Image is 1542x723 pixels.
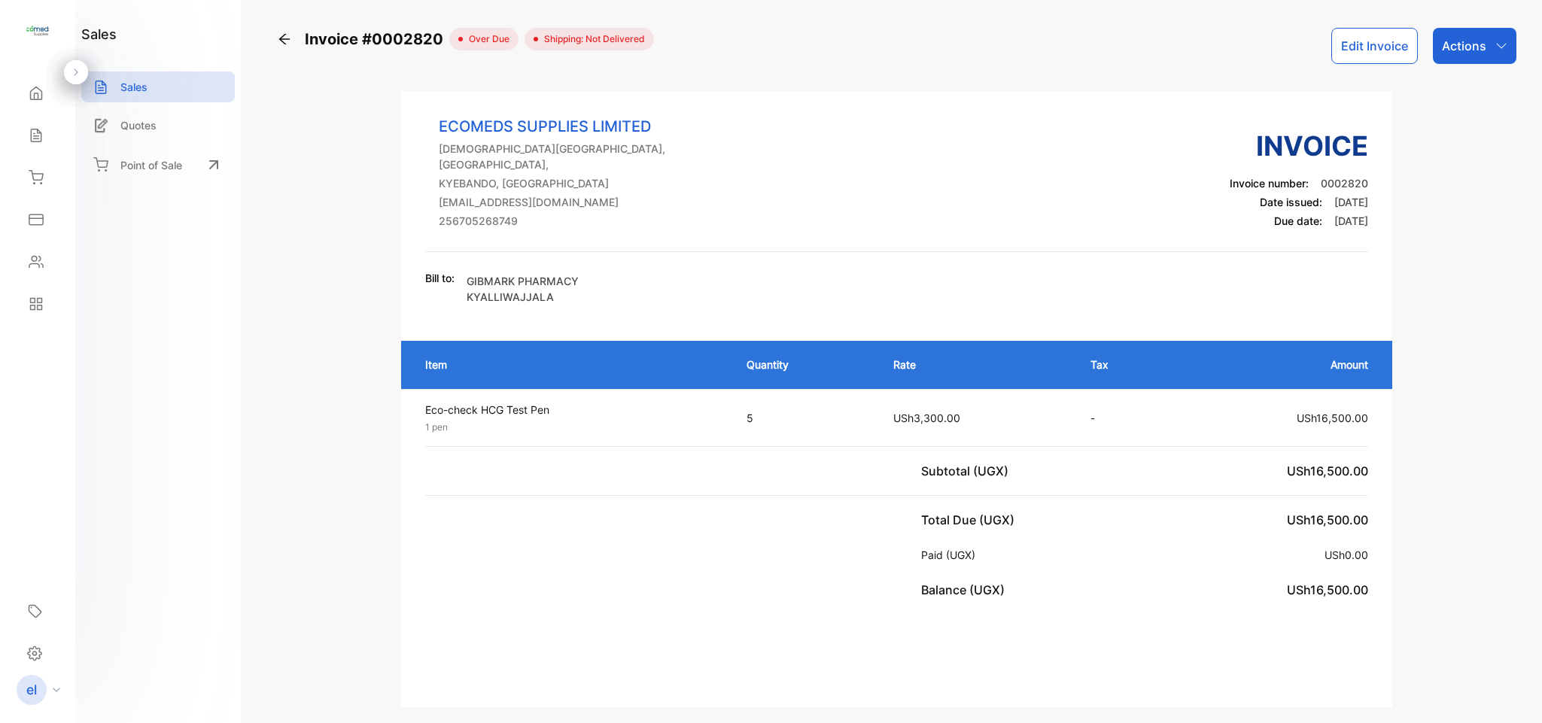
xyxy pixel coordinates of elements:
span: Due date: [1274,214,1322,227]
p: 5 [747,410,863,426]
button: Actions [1433,28,1516,64]
h1: sales [81,24,117,44]
p: Point of Sale [120,157,182,173]
p: el [26,680,37,700]
a: Point of Sale [81,148,235,181]
p: [DEMOGRAPHIC_DATA][GEOGRAPHIC_DATA], [GEOGRAPHIC_DATA], [439,141,728,172]
a: Sales [81,71,235,102]
span: Invoice number: [1230,177,1309,190]
iframe: LiveChat chat widget [1479,660,1542,723]
p: KYEBANDO, [GEOGRAPHIC_DATA] [439,175,728,191]
p: Actions [1442,37,1486,55]
span: Invoice #0002820 [305,28,449,50]
p: Sales [120,79,148,95]
span: [DATE] [1334,214,1368,227]
p: Rate [893,357,1060,372]
span: over due [463,32,509,46]
p: Quotes [120,117,157,133]
a: Quotes [81,110,235,141]
p: Item [425,357,716,372]
p: - [1090,410,1158,426]
span: USh16,500.00 [1287,582,1368,597]
p: Bill to: [425,270,455,286]
span: USh16,500.00 [1287,512,1368,527]
span: [DATE] [1334,196,1368,208]
span: USh0.00 [1325,548,1368,561]
p: 1 pen [425,421,719,434]
h3: Invoice [1230,126,1368,166]
p: Balance (UGX) [921,581,1011,599]
img: logo [26,20,49,42]
p: Tax [1090,357,1158,372]
p: Quantity [747,357,863,372]
p: Amount [1189,357,1369,372]
span: USh16,500.00 [1297,412,1368,424]
span: 0002820 [1321,177,1368,190]
p: Subtotal (UGX) [921,462,1014,480]
p: ECOMEDS SUPPLIES LIMITED [439,115,728,138]
p: Eco-check HCG Test Pen [425,402,719,418]
p: GIBMARK PHARMACY KYALLIWAJJALA [467,273,640,305]
button: Edit Invoice [1331,28,1418,64]
span: Date issued: [1260,196,1322,208]
span: USh16,500.00 [1287,463,1368,478]
p: Paid (UGX) [921,547,981,563]
p: [EMAIL_ADDRESS][DOMAIN_NAME] [439,194,728,210]
p: 256705268749 [439,213,728,229]
span: Shipping: Not Delivered [538,32,645,46]
p: Total Due (UGX) [921,511,1020,529]
span: USh3,300.00 [893,412,960,424]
